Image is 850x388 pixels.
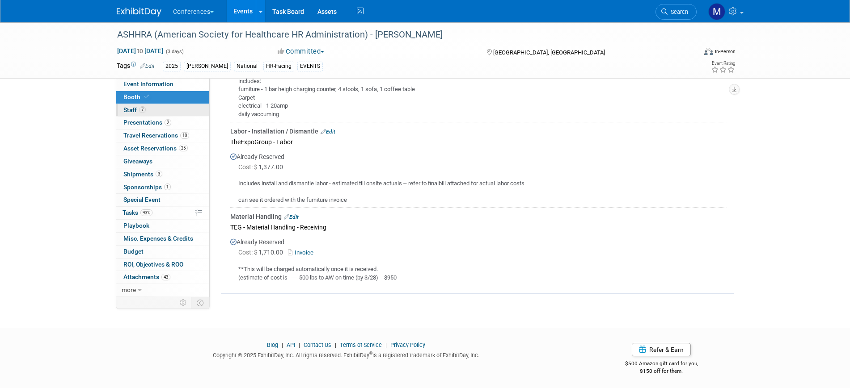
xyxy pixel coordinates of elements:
div: HR-Facing [263,62,294,71]
span: | [279,342,285,348]
img: ExhibitDay [117,8,161,17]
div: TheExpoGroup - Labor [230,136,727,148]
span: Search [668,8,688,15]
button: Committed [275,47,328,56]
a: Shipments3 [116,168,209,181]
span: Tasks [123,209,152,216]
div: Already Reserved [230,45,727,119]
td: Toggle Event Tabs [191,297,209,309]
a: Sponsorships1 [116,181,209,194]
span: | [296,342,302,348]
div: **This will be charged automatically once it is received. (estimate of cost is ----- 500 lbs to A... [230,258,727,282]
span: 1,710.00 [238,249,287,256]
span: [DATE] [DATE] [117,47,164,55]
a: Privacy Policy [390,342,425,348]
span: Playbook [123,222,149,229]
a: Edit [321,129,335,135]
span: to [136,47,144,54]
a: Travel Reservations10 [116,129,209,142]
td: Tags [117,61,155,71]
span: Cost: $ [238,163,258,171]
a: Event Information [116,78,209,91]
a: Invoice [288,249,317,256]
a: Edit [284,214,299,220]
img: Marygrace LeGros [708,3,725,20]
a: ROI, Objectives & ROO [116,259,209,271]
span: [GEOGRAPHIC_DATA], [GEOGRAPHIC_DATA] [493,49,605,56]
span: Event Information [123,80,173,88]
span: Sponsorships [123,184,171,191]
div: National [234,62,260,71]
span: Attachments [123,273,170,280]
span: 3 [156,171,162,177]
div: ASHHRA (American Society for Healthcare HR Administration) - [PERSON_NAME] [114,27,683,43]
span: more [122,286,136,293]
span: 2 [165,119,171,126]
a: Staff7 [116,104,209,117]
a: more [116,284,209,296]
a: Playbook [116,220,209,232]
a: Presentations2 [116,117,209,129]
span: | [383,342,389,348]
span: Misc. Expenses & Credits [123,235,193,242]
a: Attachments43 [116,271,209,284]
span: ROI, Objectives & ROO [123,261,183,268]
span: Asset Reservations [123,145,188,152]
div: Event Format [644,46,736,60]
img: Format-Inperson.png [704,48,713,55]
a: Budget [116,246,209,258]
div: $500 Amazon gift card for you, [589,354,734,375]
span: Special Event [123,196,161,203]
span: (3 days) [165,49,184,54]
td: Personalize Event Tab Strip [176,297,191,309]
span: Travel Reservations [123,132,189,139]
div: Labor - Installation / Dismantle [230,127,727,136]
div: In-Person [715,48,736,55]
span: 43 [161,274,170,280]
a: Terms of Service [340,342,382,348]
div: [PERSON_NAME] [184,62,231,71]
a: Asset Reservations25 [116,142,209,155]
span: Booth [123,93,151,100]
a: Blog [267,342,278,348]
a: Special Event [116,194,209,206]
div: Already Reserved [230,148,727,204]
a: Misc. Expenses & Credits [116,233,209,245]
div: Already Reserved [230,233,727,282]
span: Cost: $ [238,249,258,256]
div: $150 off for them. [589,367,734,375]
div: TEG - Material Handling - Receiving [230,221,727,233]
a: API [287,342,295,348]
a: Search [655,4,697,20]
div: Copyright © 2025 ExhibitDay, Inc. All rights reserved. ExhibitDay is a registered trademark of Ex... [117,349,576,359]
span: Budget [123,248,144,255]
div: EVENTS [297,62,323,71]
a: Contact Us [304,342,331,348]
a: Edit [140,63,155,69]
span: 1,377.00 [238,163,287,171]
div: Material Handling [230,212,727,221]
span: Giveaways [123,158,152,165]
span: 7 [139,106,146,113]
a: Giveaways [116,155,209,168]
div: Includes install and dismantle labor - estimated till onsite actuals -- refer to finalbill attach... [230,172,727,204]
a: Tasks93% [116,207,209,219]
span: | [333,342,338,348]
span: 25 [179,145,188,151]
span: 93% [140,209,152,216]
span: Shipments [123,171,162,178]
div: 2025 [163,62,181,71]
span: 1 [164,184,171,190]
div: Event Rating [711,61,735,66]
a: Refer & Earn [632,343,691,356]
i: Booth reservation complete [144,94,149,99]
span: Presentations [123,119,171,126]
div: includes: furniture - 1 bar heigh charging counter, 4 stools, 1 sofa, 1 coffee table Carpet elect... [230,70,727,119]
span: Staff [123,106,146,113]
a: Booth [116,91,209,104]
sup: ® [369,351,372,356]
span: 10 [180,132,189,139]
